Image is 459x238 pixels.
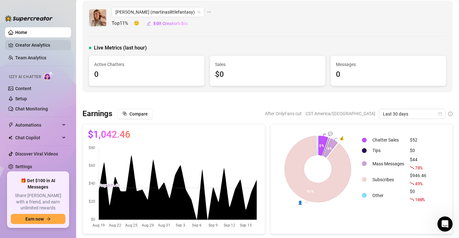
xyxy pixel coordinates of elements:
[415,196,425,202] span: 100 %
[115,7,200,17] span: Martina (martinaslittlefantasy)
[197,10,201,14] span: team
[11,193,65,211] span: Share [PERSON_NAME] with a friend, and earn unlimited rewards
[370,135,407,145] td: Chatter Sales
[15,55,46,60] a: Team Analytics
[370,146,407,155] td: Tips
[10,52,62,56] div: [PERSON_NAME] • 14h ago
[437,216,453,232] iframe: Intercom live chat
[4,3,16,15] button: go back
[43,71,53,81] img: AI Chatter
[410,197,414,202] span: fall
[410,188,426,203] div: $0
[15,120,60,130] span: Automations
[147,21,151,26] span: edit
[11,178,65,190] span: 🎁 Get $100 in AI Messages
[15,133,60,143] span: Chat Copilot
[94,69,199,81] div: 0
[415,165,422,171] span: 78 %
[10,40,89,47] div: Hey, What brings you here [DATE]?
[370,156,407,171] td: Mass Messages
[30,62,122,76] div: Get started with the Desktop app ⭐️
[15,40,66,50] a: Creator Analytics
[129,111,148,116] span: Compare
[15,86,31,91] a: Content
[15,106,48,111] a: Chat Monitoring
[146,18,188,29] button: Edit Creator's Bio
[336,69,441,81] div: 0
[94,61,199,68] span: Active Chatters
[215,61,320,68] span: Sales
[29,182,119,195] button: Desktop App and Browser Extention
[9,74,41,80] span: Izzy AI Chatter
[18,3,28,14] img: Profile image for Giselle
[154,21,188,26] span: Edit Creator's Bio
[46,217,51,221] span: arrow-right
[54,8,78,14] p: A few hours
[410,156,426,171] div: $44
[11,214,65,224] button: Earn nowarrow-right
[27,113,76,125] button: Izzy AI Chatter 👩
[438,112,442,116] span: calendar
[410,147,426,154] div: $0
[8,129,119,147] button: Izzy Credits, billing & subscription or Affiliate Program 💵
[207,7,211,17] span: ellipsis
[36,66,117,72] div: Get started with the Desktop app ⭐️
[410,165,414,170] span: fall
[5,62,122,90] div: Failed message
[328,131,333,136] text: 💬
[88,129,130,140] span: $1,042.46
[370,172,407,187] td: Subscribes
[305,109,375,118] span: CST America/[GEOGRAPHIC_DATA]
[410,172,426,187] div: $946.46
[8,136,12,140] img: Chat Copilot
[215,69,320,81] div: $0
[134,20,146,27] span: 🙂
[94,78,122,82] div: Couldn't send
[383,109,442,119] span: Last 30 days
[5,36,94,50] div: Hey, What brings you here [DATE]?[PERSON_NAME] • 14h ago
[28,166,119,179] button: Get started with the Desktop app ⭐️
[15,30,27,35] a: Home
[77,113,119,125] button: Report Bug 🐛
[448,112,453,116] span: info-circle
[25,216,44,221] span: Earn now
[122,111,127,116] span: block
[5,15,53,22] img: logo-BBDzfeDw.svg
[410,181,414,186] span: fall
[99,3,111,15] button: Home
[82,109,112,119] h3: Earnings
[111,3,123,14] div: Close
[336,61,441,68] span: Messages
[370,188,407,203] td: Other
[15,96,27,101] a: Setup
[5,36,122,62] div: Failed message
[265,109,302,118] span: After OnlyFans cut
[49,3,89,8] h1: 🌟 Supercreator
[36,3,46,14] img: Profile image for Yoni
[112,20,134,27] span: Top 11 %
[27,3,37,14] img: Profile image for Ella
[410,136,426,143] div: $52
[8,122,13,128] span: thunderbolt
[15,151,58,156] a: Discover Viral Videos
[15,164,32,169] a: Settings
[94,44,147,52] span: Live Metrics (last hour)
[117,109,153,119] button: Compare
[298,200,303,205] text: 👤
[89,9,106,26] img: Martina
[56,150,119,163] button: I need an explanation❓
[415,181,422,187] span: 49 %
[340,136,344,141] text: 💰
